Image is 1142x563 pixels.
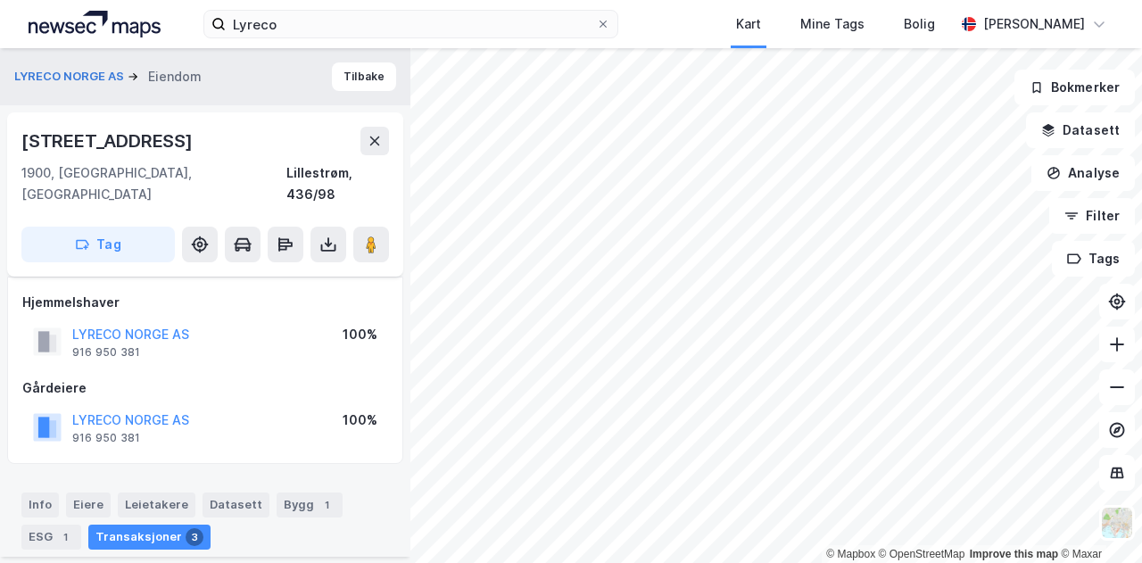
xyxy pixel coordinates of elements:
[318,496,335,514] div: 1
[983,13,1085,35] div: [PERSON_NAME]
[1026,112,1135,148] button: Datasett
[21,127,196,155] div: [STREET_ADDRESS]
[343,324,377,345] div: 100%
[736,13,761,35] div: Kart
[904,13,935,35] div: Bolig
[72,345,140,360] div: 916 950 381
[203,493,269,517] div: Datasett
[1031,155,1135,191] button: Analyse
[226,11,596,37] input: Søk på adresse, matrikkel, gårdeiere, leietakere eller personer
[66,493,111,517] div: Eiere
[56,528,74,546] div: 1
[800,13,865,35] div: Mine Tags
[1052,241,1135,277] button: Tags
[118,493,195,517] div: Leietakere
[29,11,161,37] img: logo.a4113a55bc3d86da70a041830d287a7e.svg
[1014,70,1135,105] button: Bokmerker
[148,66,202,87] div: Eiendom
[14,68,128,86] button: LYRECO NORGE AS
[277,493,343,517] div: Bygg
[286,162,389,205] div: Lillestrøm, 436/98
[21,162,286,205] div: 1900, [GEOGRAPHIC_DATA], [GEOGRAPHIC_DATA]
[970,548,1058,560] a: Improve this map
[72,431,140,445] div: 916 950 381
[21,493,59,517] div: Info
[1049,198,1135,234] button: Filter
[186,528,203,546] div: 3
[21,525,81,550] div: ESG
[21,227,175,262] button: Tag
[343,410,377,431] div: 100%
[22,292,388,313] div: Hjemmelshaver
[826,548,875,560] a: Mapbox
[879,548,965,560] a: OpenStreetMap
[88,525,211,550] div: Transaksjoner
[332,62,396,91] button: Tilbake
[1053,477,1142,563] iframe: Chat Widget
[22,377,388,399] div: Gårdeiere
